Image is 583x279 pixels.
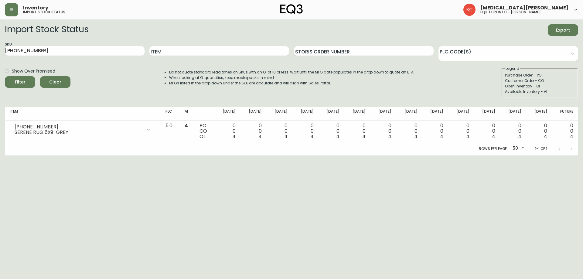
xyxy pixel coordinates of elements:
[169,75,414,80] li: When looking at OI quantities, keep masterpacks in mind.
[492,133,495,140] span: 4
[5,107,161,121] th: Item
[427,123,444,139] div: 0 0
[280,4,303,14] img: logo
[349,123,366,139] div: 0 0
[23,5,48,10] span: Inventory
[505,73,574,78] div: Purchase Order - PO
[448,107,474,121] th: [DATE]
[552,107,578,121] th: Future
[199,123,210,139] div: PO CO
[15,124,142,130] div: [PHONE_NUMBER]
[535,146,547,151] p: 1-1 of 1
[362,133,366,140] span: 4
[466,133,469,140] span: 4
[480,10,541,14] h5: eq3 toronto - [PERSON_NAME]
[401,123,418,139] div: 0 0
[544,133,547,140] span: 4
[505,66,520,71] legend: Legend
[505,83,574,89] div: Open Inventory - OI
[214,107,240,121] th: [DATE]
[480,5,568,10] span: [MEDICAL_DATA][PERSON_NAME]
[463,4,476,16] img: 6487344ffbf0e7f3b216948508909409
[505,89,574,94] div: Available Inventory - AI
[40,76,70,88] button: Clear
[323,123,340,139] div: 0 0
[169,80,414,86] li: MFGs listed in the drop down under the SKU are accurate and will align with Sales Portal.
[440,133,443,140] span: 4
[500,107,526,121] th: [DATE]
[474,107,500,121] th: [DATE]
[180,107,195,121] th: AI
[10,123,156,136] div: [PHONE_NUMBER]SERENE RUG 6X9-GREY
[258,133,262,140] span: 4
[518,133,521,140] span: 4
[23,10,65,14] h5: import stock status
[240,107,267,121] th: [DATE]
[548,24,578,36] button: Export
[344,107,370,121] th: [DATE]
[185,122,188,129] span: 4
[526,107,552,121] th: [DATE]
[15,130,142,135] div: SERENE RUG 6X9-GREY
[553,26,573,34] span: Export
[15,78,26,86] div: Filter
[505,123,521,139] div: 0 0
[453,123,469,139] div: 0 0
[12,68,55,74] span: Show Over Promised
[336,133,339,140] span: 4
[271,123,288,139] div: 0 0
[161,121,180,142] td: 5.0
[232,133,236,140] span: 4
[479,146,508,151] p: Rows per page:
[479,123,496,139] div: 0 0
[292,107,319,121] th: [DATE]
[5,76,35,88] button: Filter
[570,133,573,140] span: 4
[199,133,205,140] span: OI
[310,133,314,140] span: 4
[284,133,288,140] span: 4
[45,78,66,86] span: Clear
[169,70,414,75] li: Do not quote standard lead times on SKUs with an OI of 10 or less. Wait until the MFG date popula...
[422,107,448,121] th: [DATE]
[375,123,392,139] div: 0 0
[531,123,547,139] div: 0 0
[510,144,525,154] div: 50
[370,107,397,121] th: [DATE]
[396,107,422,121] th: [DATE]
[219,123,236,139] div: 0 0
[245,123,262,139] div: 0 0
[5,24,88,36] h2: Import Stock Status
[388,133,391,140] span: 4
[319,107,345,121] th: [DATE]
[414,133,418,140] span: 4
[505,78,574,83] div: Customer Order - CO
[266,107,292,121] th: [DATE]
[297,123,314,139] div: 0 0
[557,123,573,139] div: 0 0
[161,107,180,121] th: PLC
